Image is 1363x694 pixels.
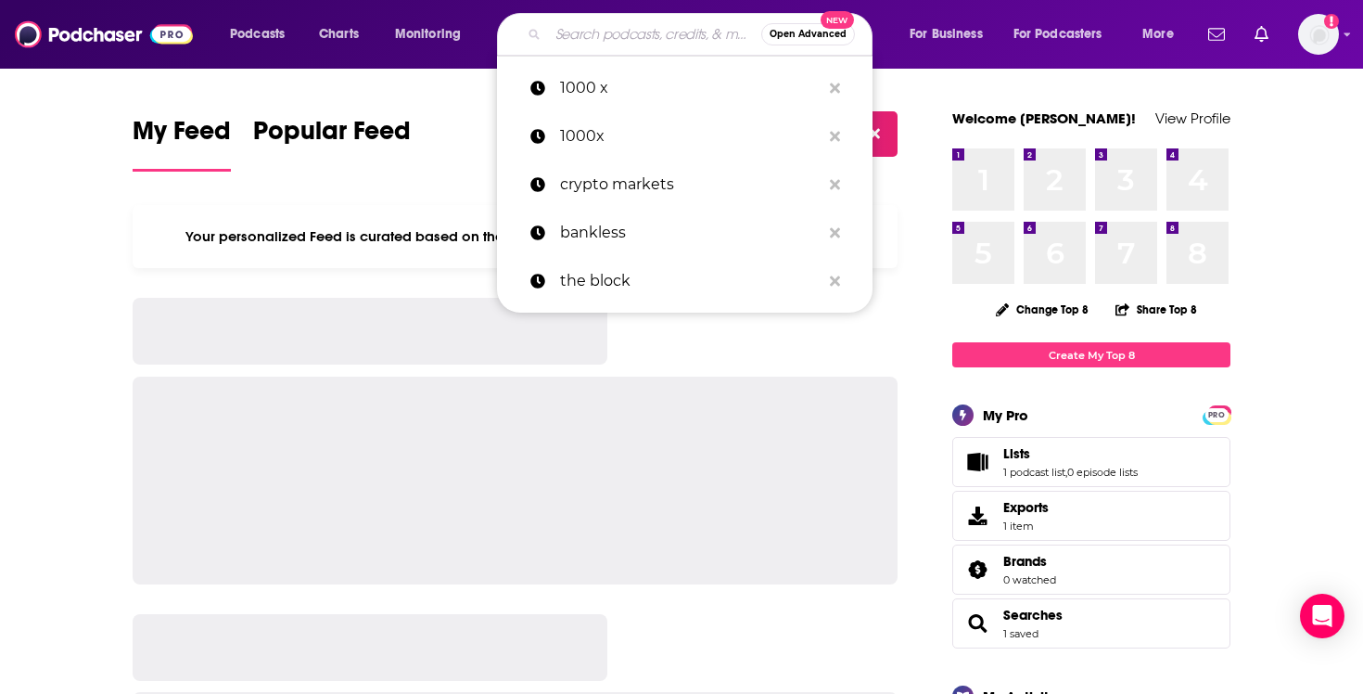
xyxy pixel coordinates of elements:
input: Search podcasts, credits, & more... [548,19,761,49]
a: PRO [1205,407,1228,421]
span: Podcasts [230,21,285,47]
span: Charts [319,21,359,47]
button: Share Top 8 [1115,291,1198,328]
span: , [1065,466,1067,479]
a: 1 podcast list [1003,466,1065,479]
a: View Profile [1155,109,1230,127]
div: Your personalized Feed is curated based on the Podcasts, Creators, Users, and Lists that you Follow. [133,205,898,268]
span: Lists [1003,445,1030,462]
button: open menu [217,19,309,49]
p: crypto markets [560,161,821,209]
a: 1 saved [1003,627,1038,640]
svg: Add a profile image [1324,14,1339,29]
a: 1000 x [497,64,873,112]
span: 1 item [1003,520,1049,533]
a: Brands [959,557,996,583]
span: Searches [952,598,1230,649]
button: open menu [1001,19,1129,49]
a: Searches [959,610,996,636]
a: the block [497,257,873,305]
a: Charts [307,19,370,49]
div: My Pro [983,406,1028,424]
span: Brands [952,545,1230,595]
div: Search podcasts, credits, & more... [515,13,890,56]
span: More [1142,21,1174,47]
a: Exports [952,491,1230,541]
span: PRO [1205,408,1228,422]
span: Open Advanced [770,30,847,39]
a: Searches [1003,607,1063,623]
a: Welcome [PERSON_NAME]! [952,109,1136,127]
span: Monitoring [395,21,461,47]
button: Open AdvancedNew [761,23,855,45]
img: Podchaser - Follow, Share and Rate Podcasts [15,17,193,52]
p: bankless [560,209,821,257]
span: My Feed [133,115,231,158]
p: 1000 x [560,64,821,112]
span: Exports [1003,499,1049,516]
span: Lists [952,437,1230,487]
a: Create My Top 8 [952,342,1230,367]
button: Change Top 8 [985,298,1100,321]
a: Show notifications dropdown [1201,19,1232,50]
span: For Business [910,21,983,47]
span: New [821,11,854,29]
a: crypto markets [497,161,873,209]
p: the block [560,257,821,305]
a: bankless [497,209,873,257]
div: Open Intercom Messenger [1300,594,1344,638]
a: Lists [1003,445,1138,462]
button: Show profile menu [1298,14,1339,55]
a: 1000x [497,112,873,161]
a: Popular Feed [253,115,411,172]
button: open menu [1129,19,1197,49]
a: Lists [959,449,996,475]
span: For Podcasters [1013,21,1102,47]
span: Logged in as melrosepr [1298,14,1339,55]
button: open menu [382,19,485,49]
span: Exports [959,503,996,529]
img: User Profile [1298,14,1339,55]
p: 1000x [560,112,821,161]
span: Popular Feed [253,115,411,158]
button: open menu [897,19,1006,49]
a: 0 watched [1003,573,1056,586]
a: My Feed [133,115,231,172]
a: Brands [1003,553,1056,570]
a: Show notifications dropdown [1247,19,1276,50]
span: Brands [1003,553,1047,570]
a: 0 episode lists [1067,466,1138,479]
